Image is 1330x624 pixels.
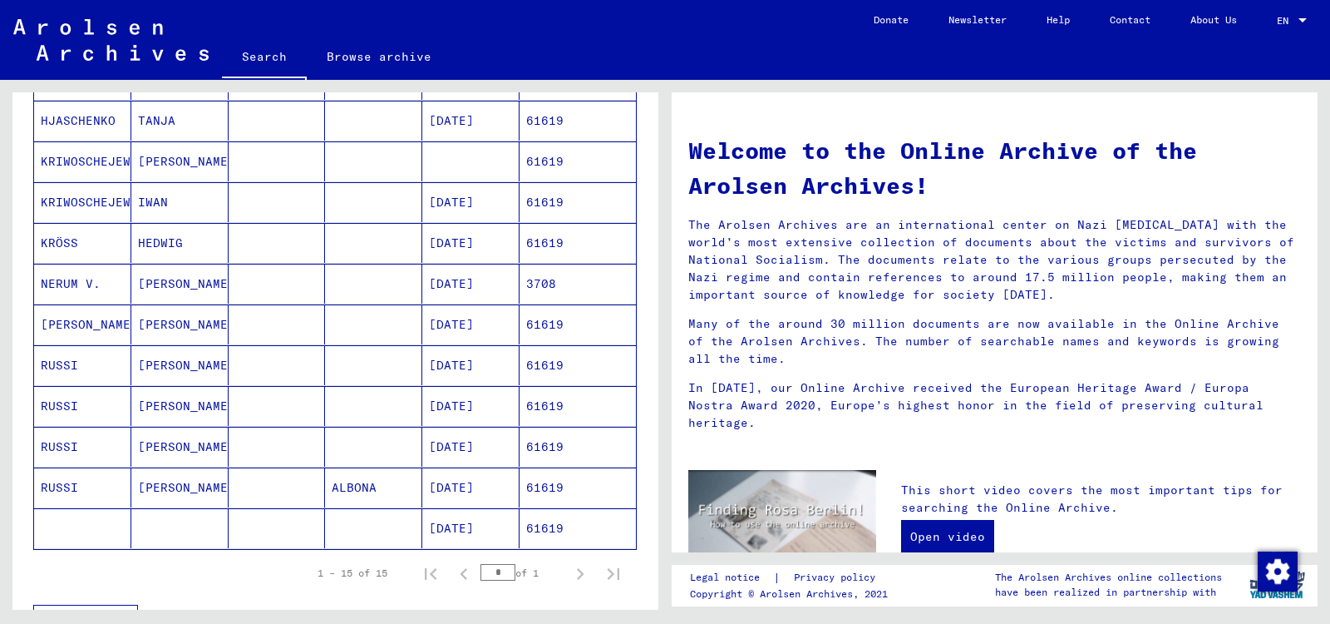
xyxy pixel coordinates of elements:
[520,305,636,344] mat-cell: 61619
[422,508,520,548] mat-cell: [DATE]
[34,386,131,426] mat-cell: RUSSI
[422,345,520,385] mat-cell: [DATE]
[131,182,229,222] mat-cell: IWAN
[13,19,209,61] img: Arolsen_neg.svg
[422,386,520,426] mat-cell: [DATE]
[422,305,520,344] mat-cell: [DATE]
[131,386,229,426] mat-cell: [PERSON_NAME]
[34,427,131,467] mat-cell: RUSSI
[520,223,636,263] mat-cell: 61619
[995,585,1222,600] p: have been realized in partnership with
[131,305,229,344] mat-cell: [PERSON_NAME]
[520,386,636,426] mat-cell: 61619
[564,557,597,590] button: Next page
[688,216,1301,304] p: The Arolsen Archives are an international center on Nazi [MEDICAL_DATA] with the world’s most ext...
[34,182,131,222] mat-cell: KRIWOSCHEJEW
[781,569,895,587] a: Privacy policy
[131,264,229,304] mat-cell: [PERSON_NAME]
[34,345,131,385] mat-cell: RUSSI
[131,427,229,467] mat-cell: [PERSON_NAME]
[325,468,422,508] mat-cell: ALBONA
[422,264,520,304] mat-cell: [DATE]
[520,141,636,181] mat-cell: 61619
[307,37,451,77] a: Browse archive
[414,557,447,590] button: First page
[597,557,630,590] button: Last page
[520,101,636,141] mat-cell: 61619
[34,223,131,263] mat-cell: KRÖSS
[34,264,131,304] mat-cell: NERUM V.
[447,557,480,590] button: Previous page
[688,315,1301,368] p: Many of the around 30 million documents are now available in the Online Archive of the Arolsen Ar...
[688,470,876,572] img: video.jpg
[901,482,1301,517] p: This short video covers the most important tips for searching the Online Archive.
[1258,552,1298,592] img: Change consent
[520,264,636,304] mat-cell: 3708
[690,587,895,602] p: Copyright © Arolsen Archives, 2021
[901,520,994,553] a: Open video
[690,569,895,587] div: |
[34,141,131,181] mat-cell: KRIWOSCHEJEW
[1246,564,1308,606] img: yv_logo.png
[520,508,636,548] mat-cell: 61619
[131,101,229,141] mat-cell: TANJA
[131,345,229,385] mat-cell: [PERSON_NAME]
[34,468,131,508] mat-cell: RUSSI
[422,101,520,141] mat-cell: [DATE]
[520,468,636,508] mat-cell: 61619
[688,133,1301,203] h1: Welcome to the Online Archive of the Arolsen Archives!
[34,305,131,344] mat-cell: [PERSON_NAME]
[131,141,229,181] mat-cell: [PERSON_NAME]
[222,37,307,80] a: Search
[480,565,564,581] div: of 1
[520,345,636,385] mat-cell: 61619
[688,379,1301,432] p: In [DATE], our Online Archive received the European Heritage Award / Europa Nostra Award 2020, Eu...
[422,223,520,263] mat-cell: [DATE]
[520,427,636,467] mat-cell: 61619
[422,468,520,508] mat-cell: [DATE]
[318,566,387,581] div: 1 – 15 of 15
[520,182,636,222] mat-cell: 61619
[995,570,1222,585] p: The Arolsen Archives online collections
[690,569,773,587] a: Legal notice
[1277,15,1295,27] span: EN
[131,223,229,263] mat-cell: HEDWIG
[422,427,520,467] mat-cell: [DATE]
[422,182,520,222] mat-cell: [DATE]
[34,101,131,141] mat-cell: HJASCHENKO
[131,468,229,508] mat-cell: [PERSON_NAME]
